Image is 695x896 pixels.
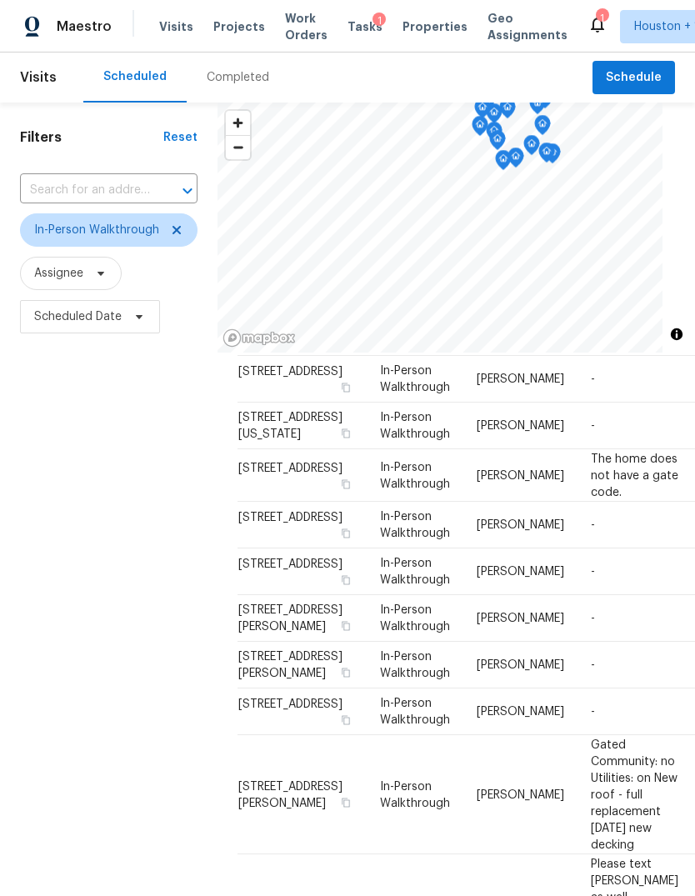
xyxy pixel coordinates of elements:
span: - [591,566,595,578]
span: Zoom out [226,136,250,159]
span: [PERSON_NAME] [477,788,564,800]
span: Toggle attribution [672,325,682,343]
span: Properties [402,18,467,35]
button: Copy Address [338,713,353,728]
canvas: Map [217,103,662,353]
span: [STREET_ADDRESS][PERSON_NAME] [238,780,342,808]
span: In-Person Walkthrough [34,222,159,238]
button: Toggle attribution [667,324,687,344]
button: Open [176,179,199,203]
span: In-Person Walkthrough [380,412,450,440]
button: Zoom in [226,111,250,135]
div: Map marker [507,148,524,173]
span: Gated Community: no Utilities: on New roof - full replacement [DATE] new decking [591,738,677,850]
span: Schedule [606,68,662,88]
div: Map marker [489,130,506,156]
span: Work Orders [285,10,327,43]
button: Schedule [592,61,675,95]
div: Map marker [529,94,546,120]
span: - [591,519,595,531]
div: 1 [596,10,607,27]
span: - [591,373,595,385]
div: Completed [207,69,269,86]
span: In-Person Walkthrough [380,698,450,726]
span: [STREET_ADDRESS][PERSON_NAME] [238,604,342,633]
span: The home does not have a gate code. [591,453,678,498]
button: Copy Address [338,573,353,588]
span: [PERSON_NAME] [477,420,564,432]
div: Map marker [472,116,488,142]
span: In-Person Walkthrough [380,604,450,633]
span: [PERSON_NAME] [477,613,564,624]
span: [PERSON_NAME] [477,566,564,578]
input: Search for an address... [20,178,151,203]
a: Mapbox homepage [222,328,296,348]
span: - [591,706,595,718]
span: In-Person Walkthrough [380,461,450,489]
span: [STREET_ADDRESS] [238,698,342,710]
div: Map marker [495,150,512,176]
span: Scheduled Date [34,308,122,325]
span: - [591,613,595,624]
button: Copy Address [338,526,353,541]
span: [PERSON_NAME] [477,373,564,385]
span: [PERSON_NAME] [477,659,564,671]
span: [STREET_ADDRESS] [238,512,342,523]
span: Geo Assignments [487,10,567,43]
button: Copy Address [338,794,353,809]
span: In-Person Walkthrough [380,558,450,586]
span: Tasks [347,21,382,33]
div: Map marker [523,135,540,161]
div: 1 [372,13,386,29]
span: - [591,659,595,671]
span: In-Person Walkthrough [380,651,450,679]
span: Visits [159,18,193,35]
button: Copy Address [338,618,353,633]
div: Scheduled [103,68,167,85]
h1: Filters [20,129,163,146]
span: Visits [20,59,57,96]
span: In-Person Walkthrough [380,511,450,539]
span: [STREET_ADDRESS] [238,558,342,570]
span: [PERSON_NAME] [477,706,564,718]
span: In-Person Walkthrough [380,365,450,393]
span: In-Person Walkthrough [380,780,450,808]
span: [PERSON_NAME] [477,469,564,481]
div: Map marker [499,98,516,124]
div: Map marker [534,115,551,141]
div: Map marker [538,143,555,168]
span: [STREET_ADDRESS] [238,462,342,473]
span: - [591,420,595,432]
button: Copy Address [338,476,353,491]
div: Reset [163,129,197,146]
span: [STREET_ADDRESS] [238,366,342,378]
div: Map marker [474,98,491,124]
span: [STREET_ADDRESS][PERSON_NAME] [238,651,342,679]
button: Copy Address [338,665,353,680]
span: Assignee [34,265,83,282]
button: Copy Address [338,426,353,441]
button: Zoom out [226,135,250,159]
button: Copy Address [338,380,353,395]
span: [STREET_ADDRESS][US_STATE] [238,412,342,440]
span: Maestro [57,18,112,35]
span: [PERSON_NAME] [477,519,564,531]
span: Projects [213,18,265,35]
